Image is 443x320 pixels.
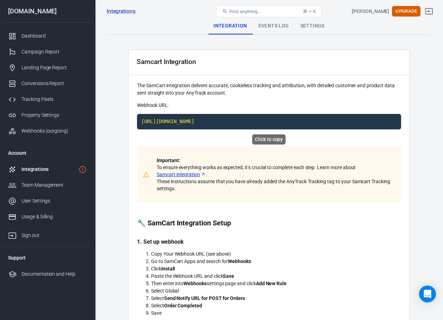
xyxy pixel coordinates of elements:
[161,266,175,271] strong: Install
[137,238,401,245] p: 1. Set up webhook
[21,232,87,239] div: Sign out
[2,193,93,209] a: User Settings
[137,102,401,109] p: Webhook URL:
[2,44,93,60] a: Campaign Report
[137,82,401,97] p: The SamCart integration delivers accurate, cookieless tracking and attribution, with detailed cus...
[21,181,87,189] div: Team Management
[419,286,436,302] div: Open Intercom Messenger
[2,161,93,177] a: Integrations
[2,107,93,123] a: Property Settings
[151,273,401,280] li: Paste the Webhook URL and click
[151,309,401,317] li: Save
[164,295,245,301] strong: Send Notify URL for POST for Orders
[157,171,206,178] a: Samcart integration
[229,9,261,14] span: Find anything...
[21,270,87,278] div: Documentation and Help
[21,64,87,71] div: Landing Page Report
[21,32,87,40] div: Dashboard
[223,273,234,279] strong: Save
[352,8,389,15] div: Account id: j9Cy1dVm
[2,8,93,14] div: [DOMAIN_NAME]
[137,114,401,129] code: Click to copy
[151,258,401,265] li: Go to SamCart Apps and search for
[21,166,76,173] div: Integrations
[256,281,287,286] strong: Add New Rule
[157,157,393,192] p: To ensure everything works as expected, it’s crucial to complete each step. Learn more about . Th...
[228,258,251,264] strong: Webhooks
[151,280,401,287] li: Then enter into settings page and click
[21,197,87,205] div: User Settings
[21,127,87,135] div: Webhooks (outgoing)
[21,48,87,56] div: Campaign Report
[157,158,180,163] strong: Important:
[151,265,401,273] li: Click
[2,91,93,107] a: Tracking Pixels
[151,287,401,295] li: Select Global
[420,3,437,20] a: Sign out
[2,76,93,91] a: Conversions Report
[253,18,295,34] div: Events Log
[2,177,93,193] a: Team Management
[151,302,401,309] li: Select
[2,249,93,266] li: Support
[216,5,322,17] button: Find anything...⌘ + K
[2,28,93,44] a: Dashboard
[151,295,401,302] li: Select
[295,18,330,34] div: Settings
[392,6,420,17] button: Upgrade
[303,9,316,14] div: ⌘ + K
[2,123,93,139] a: Webhooks (outgoing)
[21,96,87,103] div: Tracking Pixels
[21,213,87,220] div: Usage & billing
[252,134,286,145] div: Click to copy
[2,145,93,161] li: Account
[208,18,252,34] div: Integration
[21,80,87,87] div: Conversions Report
[2,225,93,243] a: Sign out
[183,281,207,286] strong: Webhooks
[164,303,202,308] strong: Order Completed
[107,8,136,15] a: Integrations
[2,209,93,225] a: Usage & billing
[151,250,401,258] li: Copy Your Webhook URL (see above)
[137,58,196,65] div: Samcart Integration
[21,111,87,119] div: Property Settings
[2,60,93,76] a: Landing Page Report
[79,165,87,174] svg: 1 networks not verified yet
[137,219,401,227] p: 🔧 SamCart Integration Setup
